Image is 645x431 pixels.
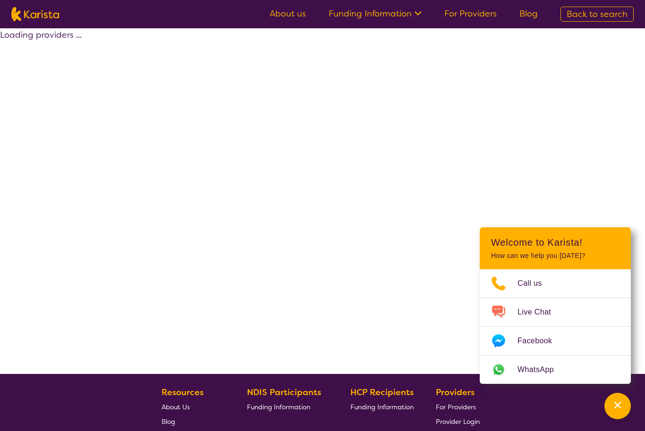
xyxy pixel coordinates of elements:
[350,399,414,414] a: Funding Information
[161,403,190,411] span: About Us
[518,305,562,319] span: Live Chat
[518,363,565,377] span: WhatsApp
[161,399,225,414] a: About Us
[560,7,634,22] a: Back to search
[518,334,563,348] span: Facebook
[480,356,631,384] a: Web link opens in a new tab.
[11,7,59,21] img: Karista logo
[518,276,553,290] span: Call us
[480,227,631,384] div: Channel Menu
[329,8,422,19] a: Funding Information
[491,237,620,248] h2: Welcome to Karista!
[270,8,306,19] a: About us
[247,403,310,411] span: Funding Information
[436,417,480,426] span: Provider Login
[444,8,497,19] a: For Providers
[350,387,414,398] b: HCP Recipients
[604,393,631,419] button: Channel Menu
[161,414,225,429] a: Blog
[436,414,480,429] a: Provider Login
[491,252,620,260] p: How can we help you [DATE]?
[436,399,480,414] a: For Providers
[247,399,328,414] a: Funding Information
[480,269,631,384] ul: Choose channel
[161,387,204,398] b: Resources
[161,417,175,426] span: Blog
[519,8,538,19] a: Blog
[567,8,628,20] span: Back to search
[247,387,321,398] b: NDIS Participants
[436,387,475,398] b: Providers
[436,403,476,411] span: For Providers
[350,403,414,411] span: Funding Information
